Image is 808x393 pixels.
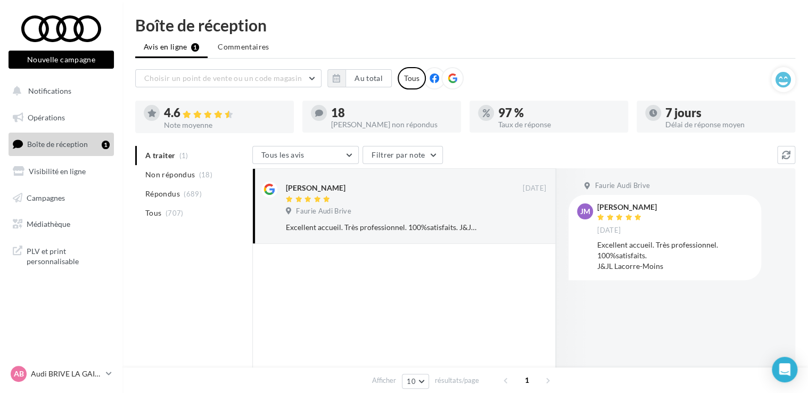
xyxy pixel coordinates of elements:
span: résultats/page [435,375,479,386]
span: Boîte de réception [27,140,88,149]
div: Excellent accueil. Très professionnel. 100%satisfaits. J&JL Lacorre-Moins [286,222,477,233]
button: Nouvelle campagne [9,51,114,69]
span: AB [14,369,24,379]
span: [DATE] [523,184,546,193]
div: Taux de réponse [498,121,620,128]
a: Campagnes [6,187,116,209]
a: Médiathèque [6,213,116,235]
div: Tous [398,67,426,89]
div: Open Intercom Messenger [772,357,797,382]
div: 97 % [498,107,620,119]
a: Visibilité en ligne [6,160,116,183]
div: [PERSON_NAME] non répondus [331,121,452,128]
span: Commentaires [218,42,269,52]
button: Au total [327,69,392,87]
div: Boîte de réception [135,17,795,33]
button: Notifications [6,80,112,102]
span: Tous les avis [261,150,304,159]
span: (707) [166,209,184,217]
div: 1 [102,141,110,149]
span: 1 [518,372,535,389]
span: Notifications [28,86,71,95]
a: Boîte de réception1 [6,133,116,155]
span: Faurie Audi Brive [595,181,650,191]
span: 10 [407,377,416,386]
button: Filtrer par note [362,146,443,164]
div: 4.6 [164,107,285,119]
div: Délai de réponse moyen [665,121,787,128]
span: Opérations [28,113,65,122]
p: Audi BRIVE LA GAILLARDE [31,369,102,379]
span: Répondus [145,189,180,199]
button: Choisir un point de vente ou un code magasin [135,69,321,87]
span: Médiathèque [27,219,70,228]
div: [PERSON_NAME] [597,203,657,211]
div: 7 jours [665,107,787,119]
a: PLV et print personnalisable [6,240,116,271]
div: 18 [331,107,452,119]
span: Tous [145,208,161,218]
span: Afficher [372,375,396,386]
span: (18) [199,170,212,179]
span: PLV et print personnalisable [27,244,110,267]
span: Choisir un point de vente ou un code magasin [144,73,302,83]
div: Excellent accueil. Très professionnel. 100%satisfaits. J&JL Lacorre-Moins [597,240,753,272]
a: Opérations [6,107,116,129]
span: (689) [184,190,202,198]
a: AB Audi BRIVE LA GAILLARDE [9,364,114,384]
span: Campagnes [27,193,65,202]
div: Note moyenne [164,121,285,129]
button: Au total [345,69,392,87]
span: JM [580,206,590,217]
span: Non répondus [145,169,195,180]
div: [PERSON_NAME] [286,183,345,193]
span: [DATE] [597,226,621,235]
span: Visibilité en ligne [29,167,86,176]
button: Tous les avis [252,146,359,164]
button: 10 [402,374,429,389]
span: Faurie Audi Brive [296,207,351,216]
